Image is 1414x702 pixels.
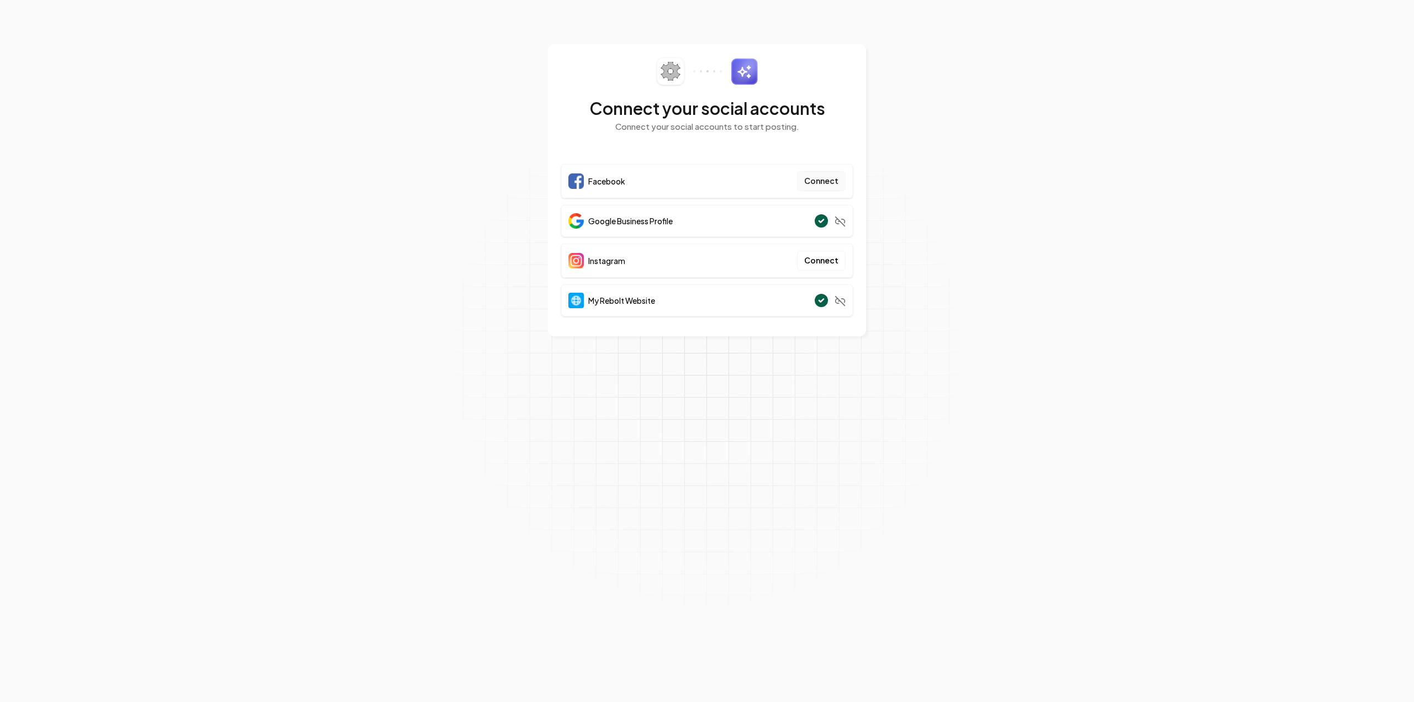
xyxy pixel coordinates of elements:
[797,251,846,271] button: Connect
[588,295,655,306] span: My Rebolt Website
[588,215,673,226] span: Google Business Profile
[588,176,625,187] span: Facebook
[588,255,625,266] span: Instagram
[568,213,584,229] img: Google
[693,70,722,72] img: connector-dots.svg
[797,171,846,191] button: Connect
[568,293,584,308] img: Website
[561,120,853,133] p: Connect your social accounts to start posting.
[731,58,758,85] img: sparkles.svg
[561,98,853,118] h2: Connect your social accounts
[568,173,584,189] img: Facebook
[568,253,584,268] img: Instagram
